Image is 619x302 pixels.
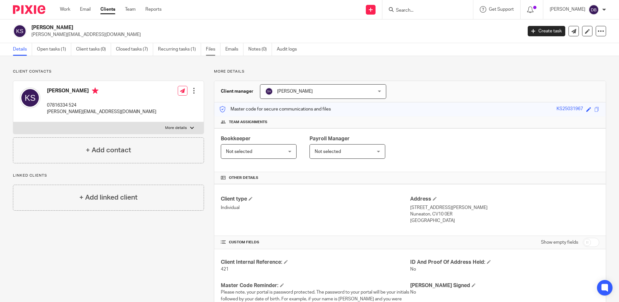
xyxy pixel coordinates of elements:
[47,87,156,96] h4: [PERSON_NAME]
[489,7,514,12] span: Get Support
[92,87,98,94] i: Primary
[309,136,350,141] span: Payroll Manager
[315,149,341,154] span: Not selected
[221,88,253,95] h3: Client manager
[410,211,599,217] p: Nuneaton, CV10 0ER
[47,109,156,115] p: [PERSON_NAME][EMAIL_ADDRESS][DOMAIN_NAME]
[47,102,156,109] p: 07816334 524
[206,43,220,56] a: Files
[410,290,416,295] span: No
[214,69,606,74] p: More details
[248,43,272,56] a: Notes (0)
[265,87,273,95] img: svg%3E
[229,120,267,125] span: Team assignments
[60,6,70,13] a: Work
[541,239,578,246] label: Show empty fields
[410,259,599,266] h4: ID And Proof Of Address Held:
[557,106,583,113] div: KS25031967
[277,43,302,56] a: Audit logs
[37,43,71,56] a: Open tasks (1)
[395,8,454,14] input: Search
[229,175,258,180] span: Other details
[410,204,599,211] p: [STREET_ADDRESS][PERSON_NAME]
[158,43,201,56] a: Recurring tasks (1)
[225,43,243,56] a: Emails
[221,240,410,245] h4: CUSTOM FIELDS
[221,136,251,141] span: Bookkeeper
[226,149,252,154] span: Not selected
[145,6,162,13] a: Reports
[277,89,313,94] span: [PERSON_NAME]
[31,31,518,38] p: [PERSON_NAME][EMAIL_ADDRESS][DOMAIN_NAME]
[13,24,27,38] img: svg%3E
[165,125,187,131] p: More details
[550,6,585,13] p: [PERSON_NAME]
[221,267,229,272] span: 421
[528,26,565,36] a: Create task
[221,259,410,266] h4: Client Internal Reference:
[86,145,131,155] h4: + Add contact
[31,24,421,31] h2: [PERSON_NAME]
[76,43,111,56] a: Client tasks (0)
[410,217,599,224] p: [GEOGRAPHIC_DATA]
[79,192,138,203] h4: + Add linked client
[13,69,204,74] p: Client contacts
[13,43,32,56] a: Details
[221,282,410,289] h4: Master Code Reminder:
[410,282,599,289] h4: [PERSON_NAME] Signed
[589,5,599,15] img: svg%3E
[100,6,115,13] a: Clients
[13,5,45,14] img: Pixie
[125,6,136,13] a: Team
[116,43,153,56] a: Closed tasks (7)
[221,196,410,203] h4: Client type
[219,106,331,112] p: Master code for secure communications and files
[221,204,410,211] p: Individual
[13,173,204,178] p: Linked clients
[410,267,416,272] span: No
[20,87,40,108] img: svg%3E
[410,196,599,203] h4: Address
[80,6,91,13] a: Email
